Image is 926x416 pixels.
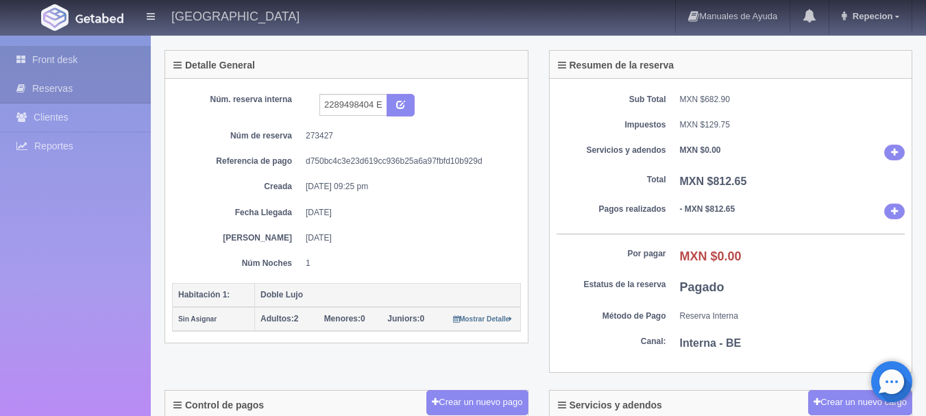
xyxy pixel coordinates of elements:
dt: Canal: [557,336,666,347]
b: MXN $0.00 [680,249,742,263]
h4: [GEOGRAPHIC_DATA] [171,7,300,24]
dd: 1 [306,258,511,269]
b: - MXN $812.65 [680,204,735,214]
strong: Menores: [324,314,361,323]
dt: Núm. reserva interna [182,94,292,106]
button: Crear un nuevo pago [426,390,528,415]
h4: Control de pagos [173,400,264,411]
button: Crear un nuevo cargo [808,390,912,415]
strong: Adultos: [260,314,294,323]
small: Mostrar Detalle [453,315,513,323]
b: MXN $812.65 [680,175,747,187]
dd: Reserva Interna [680,310,905,322]
dd: [DATE] 09:25 pm [306,181,511,193]
img: Getabed [41,4,69,31]
img: Getabed [75,13,123,23]
dt: [PERSON_NAME] [182,232,292,244]
dt: Estatus de la reserva [557,279,666,291]
dt: Total [557,174,666,186]
span: 2 [260,314,298,323]
span: Repecion [849,11,893,21]
span: 0 [324,314,365,323]
b: Interna - BE [680,337,742,349]
b: Habitación 1: [178,290,230,299]
h4: Detalle General [173,60,255,71]
dt: Referencia de pago [182,156,292,167]
dd: d750bc4c3e23d619cc936b25a6a97fbfd10b929d [306,156,511,167]
dd: [DATE] [306,232,511,244]
dt: Núm Noches [182,258,292,269]
dt: Impuestos [557,119,666,131]
b: Pagado [680,280,724,294]
dt: Pagos realizados [557,204,666,215]
dt: Núm de reserva [182,130,292,142]
dd: MXN $129.75 [680,119,905,131]
a: Mostrar Detalle [453,314,513,323]
dd: MXN $682.90 [680,94,905,106]
dt: Sub Total [557,94,666,106]
dt: Creada [182,181,292,193]
span: 0 [387,314,424,323]
dd: [DATE] [306,207,511,219]
h4: Resumen de la reserva [558,60,674,71]
dt: Servicios y adendos [557,145,666,156]
dt: Por pagar [557,248,666,260]
dd: 273427 [306,130,511,142]
h4: Servicios y adendos [558,400,662,411]
dt: Método de Pago [557,310,666,322]
b: MXN $0.00 [680,145,721,155]
dt: Fecha Llegada [182,207,292,219]
strong: Juniors: [387,314,419,323]
th: Doble Lujo [255,283,521,307]
small: Sin Asignar [178,315,217,323]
